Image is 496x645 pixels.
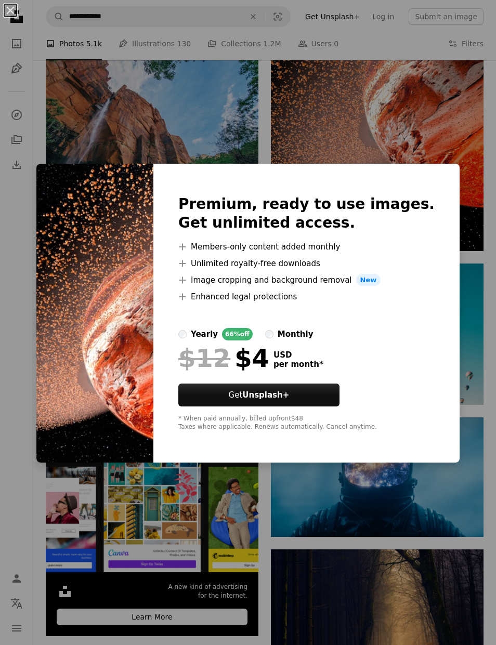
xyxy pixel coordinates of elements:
div: yearly [191,328,218,340]
button: GetUnsplash+ [178,384,340,406]
span: New [356,274,381,286]
li: Image cropping and background removal [178,274,435,286]
strong: Unsplash+ [242,390,289,400]
img: premium_photo-1666901328578-7fcbe821735e [36,164,153,463]
div: 66% off [222,328,253,340]
input: yearly66%off [178,330,187,338]
span: per month * [273,360,323,369]
li: Members-only content added monthly [178,241,435,253]
li: Unlimited royalty-free downloads [178,257,435,270]
li: Enhanced legal protections [178,291,435,303]
div: monthly [278,328,314,340]
span: $12 [178,345,230,372]
span: USD [273,350,323,360]
div: $4 [178,345,269,372]
input: monthly [265,330,273,338]
h2: Premium, ready to use images. Get unlimited access. [178,195,435,232]
div: * When paid annually, billed upfront $48 Taxes where applicable. Renews automatically. Cancel any... [178,415,435,431]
